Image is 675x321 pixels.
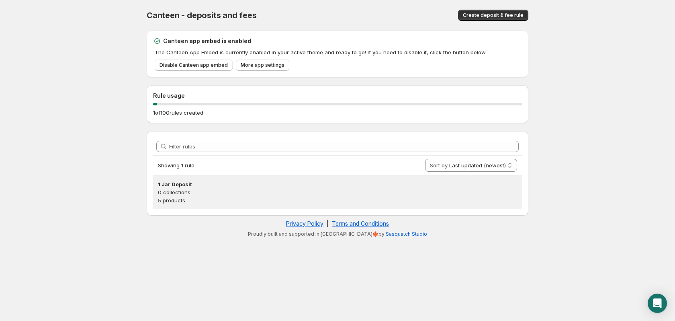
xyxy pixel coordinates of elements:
[463,12,524,19] span: Create deposit & fee rule
[160,62,228,68] span: Disable Canteen app embed
[153,92,522,100] h2: Rule usage
[169,141,519,152] input: Filter rules
[147,10,257,20] span: Canteen - deposits and fees
[158,162,194,169] span: Showing 1 rule
[151,231,524,237] p: Proudly built and supported in [GEOGRAPHIC_DATA]🍁by
[155,48,522,56] p: The Canteen App Embed is currently enabled in your active theme and ready to go! If you need to d...
[236,60,289,71] a: More app settings
[155,60,233,71] a: Disable Canteen app embed
[458,10,528,21] button: Create deposit & fee rule
[286,220,323,227] a: Privacy Policy
[158,188,517,196] p: 0 collections
[241,62,284,68] span: More app settings
[158,180,517,188] h3: 1 Jar Deposit
[648,294,667,313] div: Open Intercom Messenger
[332,220,389,227] a: Terms and Conditions
[327,220,329,227] span: |
[163,37,251,45] h2: Canteen app embed is enabled
[158,196,517,204] p: 5 products
[386,231,427,237] a: Sasquatch Studio
[153,109,203,117] p: 1 of 100 rules created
